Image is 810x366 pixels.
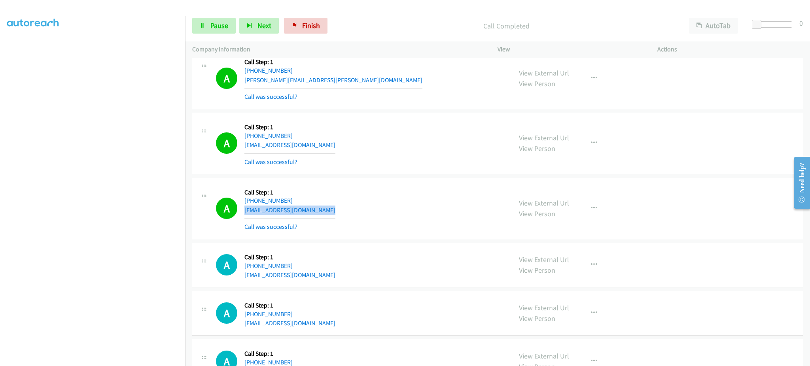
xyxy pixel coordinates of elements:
[519,198,569,208] a: View External Url
[244,319,335,327] a: [EMAIL_ADDRESS][DOMAIN_NAME]
[216,132,237,154] h1: A
[519,351,569,360] a: View External Url
[657,45,803,54] p: Actions
[244,158,297,166] a: Call was successful?
[244,358,293,366] a: [PHONE_NUMBER]
[216,198,237,219] h1: A
[244,262,293,270] a: [PHONE_NUMBER]
[756,21,792,28] div: Delay between calls (in seconds)
[689,18,738,34] button: AutoTab
[244,197,293,204] a: [PHONE_NUMBER]
[244,223,297,230] a: Call was successful?
[244,93,297,100] a: Call was successful?
[244,206,335,214] a: [EMAIL_ADDRESS][DOMAIN_NAME]
[519,68,569,77] a: View External Url
[244,67,293,74] a: [PHONE_NUMBER]
[787,151,810,214] iframe: Resource Center
[244,58,422,66] h5: Call Step: 1
[519,314,555,323] a: View Person
[192,45,483,54] p: Company Information
[192,18,236,34] a: Pause
[244,350,335,358] h5: Call Step: 1
[519,303,569,312] a: View External Url
[257,21,271,30] span: Next
[519,133,569,142] a: View External Url
[519,79,555,88] a: View Person
[216,254,237,275] div: The call is yet to be attempted
[216,302,237,324] h1: A
[210,21,228,30] span: Pause
[244,76,422,84] a: [PERSON_NAME][EMAIL_ADDRESS][PERSON_NAME][DOMAIN_NAME]
[244,302,335,309] h5: Call Step: 1
[799,18,803,28] div: 0
[244,310,293,318] a: [PHONE_NUMBER]
[284,18,327,34] a: Finish
[302,21,320,30] span: Finish
[519,255,569,264] a: View External Url
[244,123,335,131] h5: Call Step: 1
[519,266,555,275] a: View Person
[338,21,675,31] p: Call Completed
[519,209,555,218] a: View Person
[519,144,555,153] a: View Person
[244,132,293,140] a: [PHONE_NUMBER]
[244,271,335,279] a: [EMAIL_ADDRESS][DOMAIN_NAME]
[244,189,335,196] h5: Call Step: 1
[244,141,335,149] a: [EMAIL_ADDRESS][DOMAIN_NAME]
[498,45,643,54] p: View
[239,18,279,34] button: Next
[216,68,237,89] h1: A
[216,254,237,275] h1: A
[244,253,335,261] h5: Call Step: 1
